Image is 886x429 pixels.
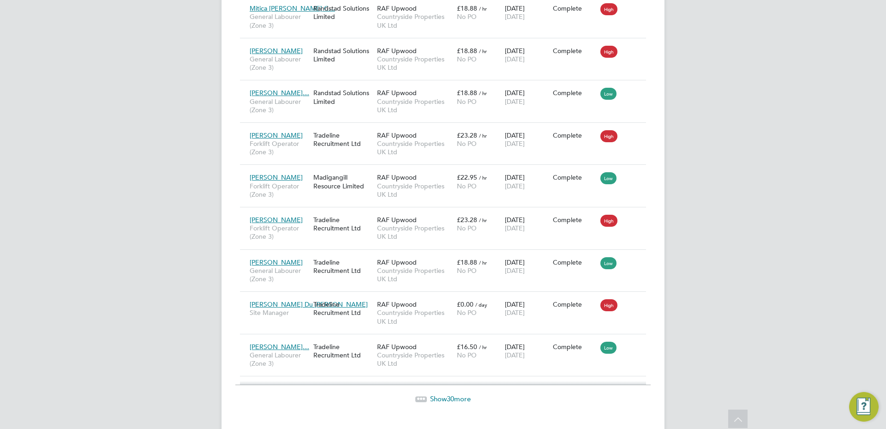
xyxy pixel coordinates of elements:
[457,4,477,12] span: £18.88
[311,296,375,321] div: Tradeline Recruitment Ltd
[250,300,368,308] span: [PERSON_NAME] Du [PERSON_NAME]
[475,301,487,308] span: / day
[377,343,417,351] span: RAF Upwood
[503,211,551,237] div: [DATE]
[247,295,646,303] a: [PERSON_NAME] Du [PERSON_NAME]Site ManagerTradeline Recruitment LtdRAF UpwoodCountryside Properti...
[553,343,596,351] div: Complete
[377,47,417,55] span: RAF Upwood
[457,55,477,63] span: No PO
[600,130,617,142] span: High
[250,139,309,156] span: Forklift Operator (Zone 3)
[479,48,487,54] span: / hr
[457,258,477,266] span: £18.88
[457,89,477,97] span: £18.88
[250,343,309,351] span: [PERSON_NAME]…
[377,173,417,181] span: RAF Upwood
[553,47,596,55] div: Complete
[247,42,646,49] a: [PERSON_NAME]General Labourer (Zone 3)Randstad Solutions LimitedRAF UpwoodCountryside Properties ...
[553,131,596,139] div: Complete
[377,89,417,97] span: RAF Upwood
[457,216,477,224] span: £23.28
[457,131,477,139] span: £23.28
[377,308,452,325] span: Countryside Properties UK Ltd
[503,338,551,364] div: [DATE]
[250,97,309,114] span: General Labourer (Zone 3)
[505,351,525,359] span: [DATE]
[377,224,452,241] span: Countryside Properties UK Ltd
[311,127,375,152] div: Tradeline Recruitment Ltd
[503,84,551,110] div: [DATE]
[250,173,303,181] span: [PERSON_NAME]
[479,5,487,12] span: / hr
[430,394,471,403] span: Show more
[553,4,596,12] div: Complete
[250,131,303,139] span: [PERSON_NAME]
[457,182,477,190] span: No PO
[377,258,417,266] span: RAF Upwood
[311,338,375,364] div: Tradeline Recruitment Ltd
[505,182,525,190] span: [DATE]
[247,84,646,91] a: [PERSON_NAME]…General Labourer (Zone 3)Randstad Solutions LimitedRAF UpwoodCountryside Properties...
[553,89,596,97] div: Complete
[503,296,551,321] div: [DATE]
[311,42,375,68] div: Randstad Solutions Limited
[250,4,335,12] span: Mitica [PERSON_NAME] C…
[503,42,551,68] div: [DATE]
[479,259,487,266] span: / hr
[250,224,309,241] span: Forklift Operator (Zone 3)
[457,47,477,55] span: £18.88
[457,224,477,232] span: No PO
[250,182,309,199] span: Forklift Operator (Zone 3)
[377,4,417,12] span: RAF Upwood
[377,139,452,156] span: Countryside Properties UK Ltd
[377,266,452,283] span: Countryside Properties UK Ltd
[505,55,525,63] span: [DATE]
[600,172,617,184] span: Low
[600,342,617,354] span: Low
[505,224,525,232] span: [DATE]
[457,308,477,317] span: No PO
[250,55,309,72] span: General Labourer (Zone 3)
[457,351,477,359] span: No PO
[247,338,646,345] a: [PERSON_NAME]…General Labourer (Zone 3)Tradeline Recruitment LtdRAF UpwoodCountryside Properties ...
[505,12,525,21] span: [DATE]
[311,254,375,279] div: Tradeline Recruitment Ltd
[600,299,617,311] span: High
[457,173,477,181] span: £22.95
[457,97,477,106] span: No PO
[247,168,646,176] a: [PERSON_NAME]Forklift Operator (Zone 3)Madigangill Resource LimitedRAF UpwoodCountryside Properti...
[250,47,303,55] span: [PERSON_NAME]
[250,308,309,317] span: Site Manager
[457,266,477,275] span: No PO
[479,174,487,181] span: / hr
[553,300,596,308] div: Complete
[479,217,487,224] span: / hr
[503,127,551,152] div: [DATE]
[311,84,375,110] div: Randstad Solutions Limited
[505,308,525,317] span: [DATE]
[457,139,477,148] span: No PO
[503,169,551,194] div: [DATE]
[553,258,596,266] div: Complete
[600,257,617,269] span: Low
[553,173,596,181] div: Complete
[600,3,617,15] span: High
[600,215,617,227] span: High
[600,88,617,100] span: Low
[250,89,309,97] span: [PERSON_NAME]…
[377,97,452,114] span: Countryside Properties UK Ltd
[250,266,309,283] span: General Labourer (Zone 3)
[503,254,551,279] div: [DATE]
[553,216,596,224] div: Complete
[377,216,417,224] span: RAF Upwood
[247,211,646,218] a: [PERSON_NAME]Forklift Operator (Zone 3)Tradeline Recruitment LtdRAF UpwoodCountryside Properties ...
[377,351,452,368] span: Countryside Properties UK Ltd
[250,216,303,224] span: [PERSON_NAME]
[457,343,477,351] span: £16.50
[377,12,452,29] span: Countryside Properties UK Ltd
[377,182,452,199] span: Countryside Properties UK Ltd
[250,258,303,266] span: [PERSON_NAME]
[457,300,473,308] span: £0.00
[600,46,617,58] span: High
[505,139,525,148] span: [DATE]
